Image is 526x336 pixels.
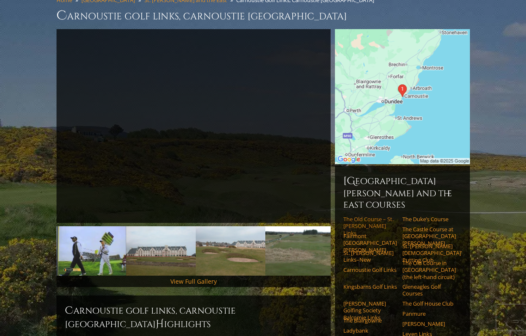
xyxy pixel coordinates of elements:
[402,320,456,327] a: [PERSON_NAME]
[402,300,456,307] a: The Golf House Club
[170,277,217,285] a: View Full Gallery
[65,304,322,331] h2: Carnoustie Golf Links, Carnoustie [GEOGRAPHIC_DATA] ighlights
[343,283,397,290] a: Kingsbarns Golf Links
[343,174,461,211] h6: [GEOGRAPHIC_DATA][PERSON_NAME] and the East Courses
[402,310,456,317] a: Panmure
[343,266,397,273] a: Carnoustie Golf Links
[402,216,456,222] a: The Duke’s Course
[402,226,456,247] a: The Castle Course at [GEOGRAPHIC_DATA][PERSON_NAME]
[57,7,470,24] h1: Carnoustie Golf Links, Carnoustie [GEOGRAPHIC_DATA]
[343,327,397,334] a: Ladybank
[402,283,456,297] a: Gleneagles Golf Courses
[156,317,164,331] span: H
[343,300,397,321] a: [PERSON_NAME] Golfing Society Balcomie Links
[335,29,470,164] img: Google Map of Carnoustie Golf Centre, Links Parade, Carnoustie DD7 7JE, United Kingdom
[343,317,397,324] a: The Blairgowrie
[343,216,397,236] a: The Old Course – St. [PERSON_NAME] Links
[402,260,456,280] a: The Old Course in [GEOGRAPHIC_DATA] (the left-hand circuit)
[343,233,397,253] a: Fairmont [GEOGRAPHIC_DATA][PERSON_NAME]
[402,243,456,263] a: St. [PERSON_NAME] [DEMOGRAPHIC_DATA]’ Putting Club
[343,249,397,263] a: St. [PERSON_NAME] Links–New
